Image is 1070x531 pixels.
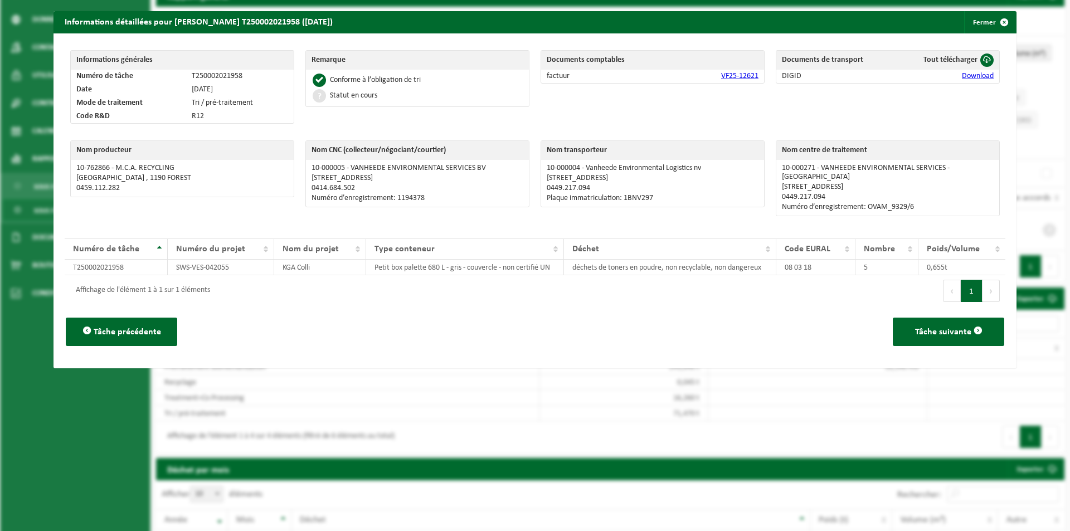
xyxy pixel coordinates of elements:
[186,83,294,96] td: [DATE]
[547,164,758,173] p: 10-000004 - Vanheede Environmental Logistics nv
[186,96,294,110] td: Tri / pré-traitement
[366,260,564,275] td: Petit box palette 680 L - gris - couvercle - non certifié UN
[961,280,983,302] button: 1
[547,194,758,203] p: Plaque immatriculation: 1BNV297
[927,245,980,254] span: Poids/Volume
[541,70,633,83] td: factuur
[374,245,435,254] span: Type conteneur
[330,76,421,84] div: Conforme à l’obligation de tri
[66,318,177,346] button: Tâche précédente
[547,184,758,193] p: 0449.217.094
[330,92,377,100] div: Statut en cours
[547,174,758,183] p: [STREET_ADDRESS]
[76,184,288,193] p: 0459.112.282
[71,83,186,96] td: Date
[53,11,344,32] h2: Informations détaillées pour [PERSON_NAME] T250002021958 ([DATE])
[541,51,764,70] th: Documents comptables
[776,141,999,160] th: Nom centre de traitement
[915,328,971,337] span: Tâche suivante
[76,174,288,183] p: [GEOGRAPHIC_DATA] , 1190 FOREST
[176,245,245,254] span: Numéro du projet
[864,245,895,254] span: Nombre
[312,194,523,203] p: Numéro d’enregistrement: 1194378
[782,193,994,202] p: 0449.217.094
[541,141,764,160] th: Nom transporteur
[71,51,294,70] th: Informations générales
[283,245,339,254] span: Nom du projet
[168,260,274,275] td: SWS-VES-042055
[964,11,1015,33] button: Fermer
[782,183,994,192] p: [STREET_ADDRESS]
[73,245,139,254] span: Numéro de tâche
[572,245,599,254] span: Déchet
[776,51,895,70] th: Documents de transport
[306,51,529,70] th: Remarque
[70,281,210,301] div: Affichage de l'élément 1 à 1 sur 1 éléments
[776,260,855,275] td: 08 03 18
[918,260,1005,275] td: 0,655t
[923,56,977,64] span: Tout télécharger
[312,164,523,173] p: 10-000005 - VANHEEDE ENVIRONMENTAL SERVICES BV
[186,110,294,123] td: R12
[893,318,1004,346] button: Tâche suivante
[312,184,523,193] p: 0414.684.502
[274,260,366,275] td: KGA Colli
[186,70,294,83] td: T250002021958
[312,174,523,183] p: [STREET_ADDRESS]
[306,141,529,160] th: Nom CNC (collecteur/négociant/courtier)
[943,280,961,302] button: Previous
[71,141,294,160] th: Nom producteur
[776,70,895,83] td: DIGID
[983,280,1000,302] button: Next
[962,72,994,80] a: Download
[76,164,288,173] p: 10-762866 - M.C.A. RECYCLING
[721,72,758,80] a: VF25-12621
[65,260,168,275] td: T250002021958
[71,110,186,123] td: Code R&D
[785,245,830,254] span: Code EURAL
[71,70,186,83] td: Numéro de tâche
[94,328,161,337] span: Tâche précédente
[782,164,994,182] p: 10-000271 - VANHEEDE ENVIRONMENTAL SERVICES - [GEOGRAPHIC_DATA]
[782,203,994,212] p: Numéro d’enregistrement: OVAM_9329/6
[564,260,776,275] td: déchets de toners en poudre, non recyclable, non dangereux
[855,260,918,275] td: 5
[71,96,186,110] td: Mode de traitement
